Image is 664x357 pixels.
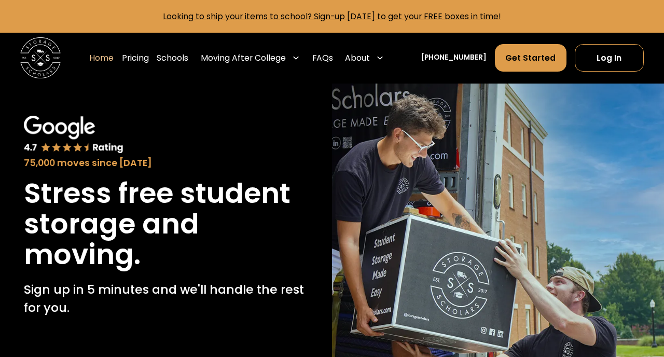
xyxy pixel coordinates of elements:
p: Sign up in 5 minutes and we'll handle the rest for you. [24,280,308,317]
a: Home [89,44,114,72]
a: Pricing [122,44,149,72]
div: About [345,52,370,64]
img: Storage Scholars main logo [20,37,61,78]
div: Moving After College [197,44,304,72]
div: Moving After College [201,52,286,64]
img: Google 4.7 star rating [24,116,123,154]
div: About [341,44,389,72]
a: Get Started [495,44,566,72]
a: Schools [157,44,188,72]
a: home [20,37,61,78]
a: [PHONE_NUMBER] [421,52,487,63]
a: FAQs [312,44,333,72]
h1: Stress free student storage and moving. [24,178,308,270]
a: Looking to ship your items to school? Sign-up [DATE] to get your FREE boxes in time! [163,11,501,22]
a: Log In [575,44,644,72]
div: 75,000 moves since [DATE] [24,156,308,170]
